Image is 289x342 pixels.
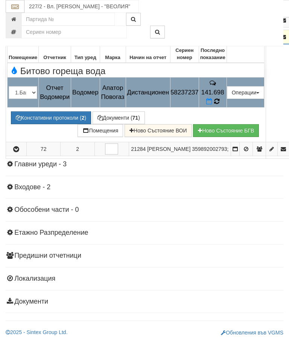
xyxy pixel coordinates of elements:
[131,146,146,152] span: Партида №
[71,78,100,108] td: Водомер
[129,142,231,156] td: ;
[6,275,283,283] h4: Локализация
[193,124,259,137] button: Новo Състояние БГВ
[26,142,61,156] td: 72
[40,84,70,100] span: Отчет Водомери
[199,46,227,63] th: Последно показание
[71,46,100,63] th: Тип уред
[214,98,219,105] span: История на показанията
[61,142,95,156] td: 2
[125,124,192,137] button: Ново Състояние ВОИ
[147,146,190,152] span: [PERSON_NAME]
[201,89,224,96] span: 141.698
[221,330,283,336] a: Обновления във VGMS
[78,124,123,137] button: Помещения
[39,46,71,63] th: Отчетник
[82,115,85,121] b: 2
[6,229,283,237] h4: Етажно Разпределение
[126,78,170,108] td: Дистанционен
[206,98,212,105] i: Нов Отчет към 02/09/2025
[132,115,138,121] b: 71
[100,78,126,108] td: Апатор Повогаз
[6,184,283,191] h4: Входове - 2
[192,146,227,152] span: 359892002793
[6,298,283,306] h4: Документи
[208,79,217,87] span: История на забележките
[6,252,283,260] h4: Предишни отчетници
[170,89,199,96] span: 58237237
[100,46,126,63] th: Марка
[126,46,170,63] th: Начин на отчет
[93,111,145,124] button: Документи (71)
[9,66,105,76] span: Битово гореща вода
[6,206,283,214] h4: Обособени части - 0
[170,46,199,63] th: Сериен номер
[8,46,39,63] th: Помещение
[21,26,127,38] input: Сериен номер
[6,161,283,168] h4: Главни уреди - 3
[227,86,265,99] button: Операции
[6,329,68,335] a: 2025 - Sintex Group Ltd.
[21,13,115,26] input: Партида №
[11,111,91,124] button: Констативни протоколи (2)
